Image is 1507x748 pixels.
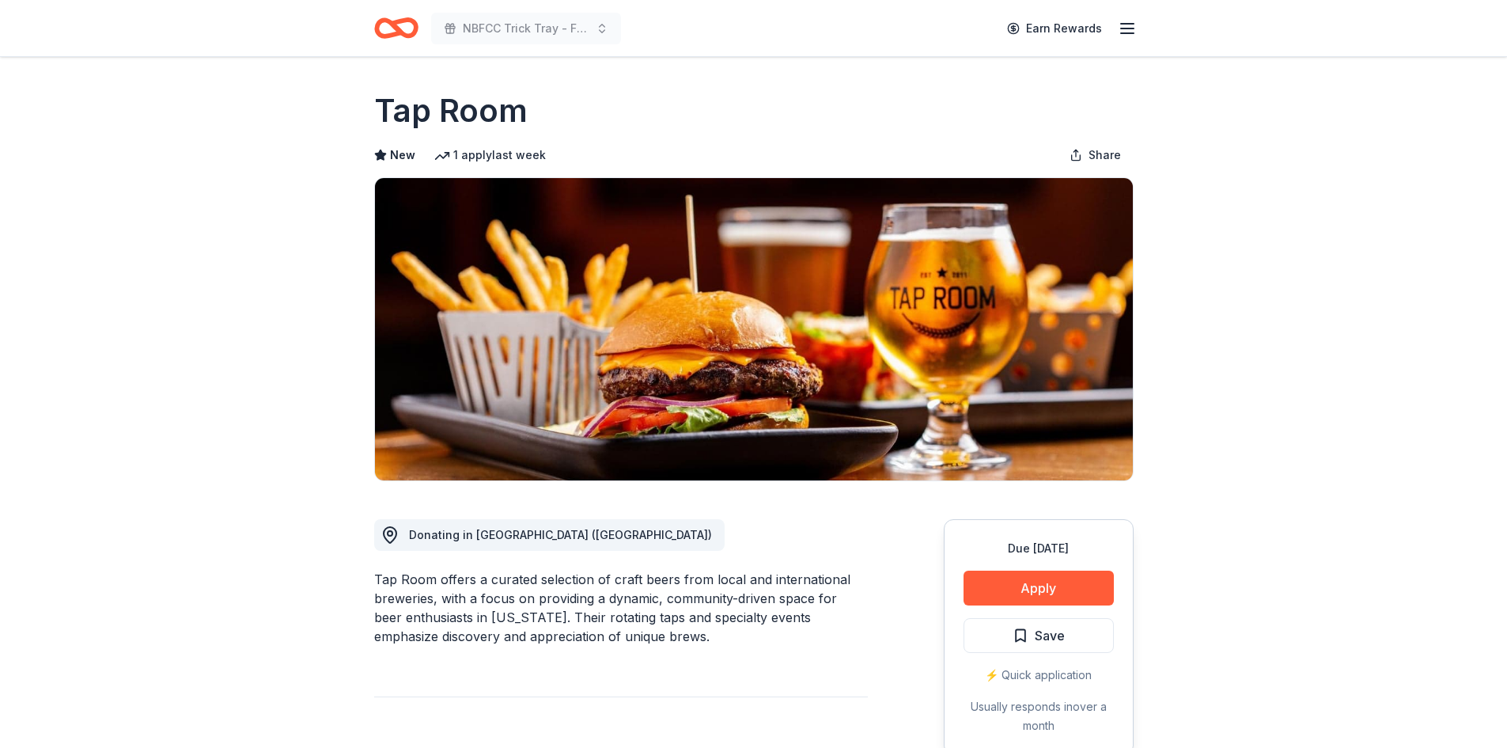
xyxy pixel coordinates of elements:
button: Apply [964,571,1114,606]
img: Image for Tap Room [375,178,1133,480]
span: Share [1089,146,1121,165]
span: Donating in [GEOGRAPHIC_DATA] ([GEOGRAPHIC_DATA]) [409,528,712,541]
span: New [390,146,415,165]
div: 1 apply last week [434,146,546,165]
div: ⚡️ Quick application [964,666,1114,685]
button: Share [1057,139,1134,171]
div: Due [DATE] [964,539,1114,558]
h1: Tap Room [374,89,528,133]
span: Save [1035,625,1065,646]
a: Home [374,9,418,47]
button: NBFCC Trick Tray - Fundraiser [431,13,621,44]
a: Earn Rewards [998,14,1111,43]
span: NBFCC Trick Tray - Fundraiser [463,19,589,38]
button: Save [964,618,1114,653]
div: Usually responds in over a month [964,697,1114,735]
div: Tap Room offers a curated selection of craft beers from local and international breweries, with a... [374,570,868,646]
